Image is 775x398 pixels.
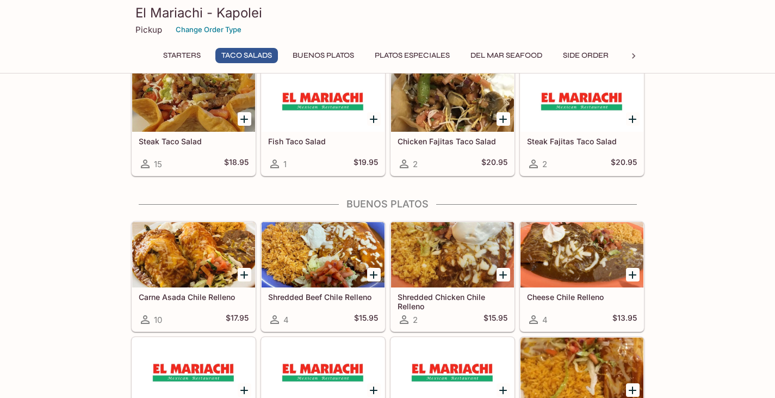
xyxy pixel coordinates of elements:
[132,222,255,287] div: Carne Asada Chile Relleno
[542,159,547,169] span: 2
[413,315,418,325] span: 2
[520,222,644,332] a: Cheese Chile Relleno4$13.95
[238,383,251,397] button: Add Fish Chile Relleno
[398,137,507,146] h5: Chicken Fajitas Taco Salad
[367,268,381,281] button: Add Shredded Beef Chile Relleno
[154,315,162,325] span: 10
[520,66,644,176] a: Steak Fajitas Taco Salad2$20.95
[398,292,507,310] h5: Shredded Chicken Chile Relleno
[287,48,360,63] button: Buenos Platos
[483,313,507,326] h5: $15.95
[224,157,249,170] h5: $18.95
[369,48,456,63] button: Platos Especiales
[268,137,378,146] h5: Fish Taco Salad
[262,66,385,132] div: Fish Taco Salad
[283,315,289,325] span: 4
[481,157,507,170] h5: $20.95
[262,222,385,287] div: Shredded Beef Chile Relleno
[139,137,249,146] h5: Steak Taco Salad
[413,159,418,169] span: 2
[238,268,251,281] button: Add Carne Asada Chile Relleno
[215,48,278,63] button: Taco Salads
[135,4,640,21] h3: El Mariachi - Kapolei
[391,66,514,132] div: Chicken Fajitas Taco Salad
[139,292,249,302] h5: Carne Asada Chile Relleno
[557,48,615,63] button: Side Order
[464,48,548,63] button: Del Mar Seafood
[226,313,249,326] h5: $17.95
[157,48,207,63] button: Starters
[497,268,510,281] button: Add Shredded Chicken Chile Relleno
[542,315,548,325] span: 4
[612,313,637,326] h5: $13.95
[132,222,256,332] a: Carne Asada Chile Relleno10$17.95
[132,66,255,132] div: Steak Taco Salad
[354,157,378,170] h5: $19.95
[626,268,640,281] button: Add Cheese Chile Relleno
[171,21,246,38] button: Change Order Type
[520,222,643,287] div: Cheese Chile Relleno
[390,66,514,176] a: Chicken Fajitas Taco Salad2$20.95
[367,383,381,397] button: Add Crab Chile Relleno
[268,292,378,302] h5: Shredded Beef Chile Relleno
[261,66,385,176] a: Fish Taco Salad1$19.95
[497,112,510,126] button: Add Chicken Fajitas Taco Salad
[626,383,640,397] button: Add Tamales
[527,137,637,146] h5: Steak Fajitas Taco Salad
[131,198,644,210] h4: Buenos Platos
[132,66,256,176] a: Steak Taco Salad15$18.95
[611,157,637,170] h5: $20.95
[135,25,162,35] p: Pickup
[520,66,643,132] div: Steak Fajitas Taco Salad
[154,159,162,169] span: 15
[261,222,385,332] a: Shredded Beef Chile Relleno4$15.95
[283,159,287,169] span: 1
[390,222,514,332] a: Shredded Chicken Chile Relleno2$15.95
[626,112,640,126] button: Add Steak Fajitas Taco Salad
[391,222,514,287] div: Shredded Chicken Chile Relleno
[527,292,637,302] h5: Cheese Chile Relleno
[238,112,251,126] button: Add Steak Taco Salad
[354,313,378,326] h5: $15.95
[367,112,381,126] button: Add Fish Taco Salad
[497,383,510,397] button: Add Shrimp Chile Relleno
